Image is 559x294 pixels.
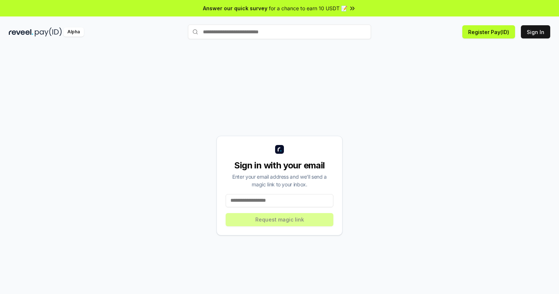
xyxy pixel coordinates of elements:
div: Sign in with your email [226,160,333,171]
span: Answer our quick survey [203,4,267,12]
img: reveel_dark [9,27,33,37]
button: Register Pay(ID) [462,25,515,38]
img: logo_small [275,145,284,154]
img: pay_id [35,27,62,37]
button: Sign In [521,25,550,38]
span: for a chance to earn 10 USDT 📝 [269,4,347,12]
div: Enter your email address and we’ll send a magic link to your inbox. [226,173,333,188]
div: Alpha [63,27,84,37]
